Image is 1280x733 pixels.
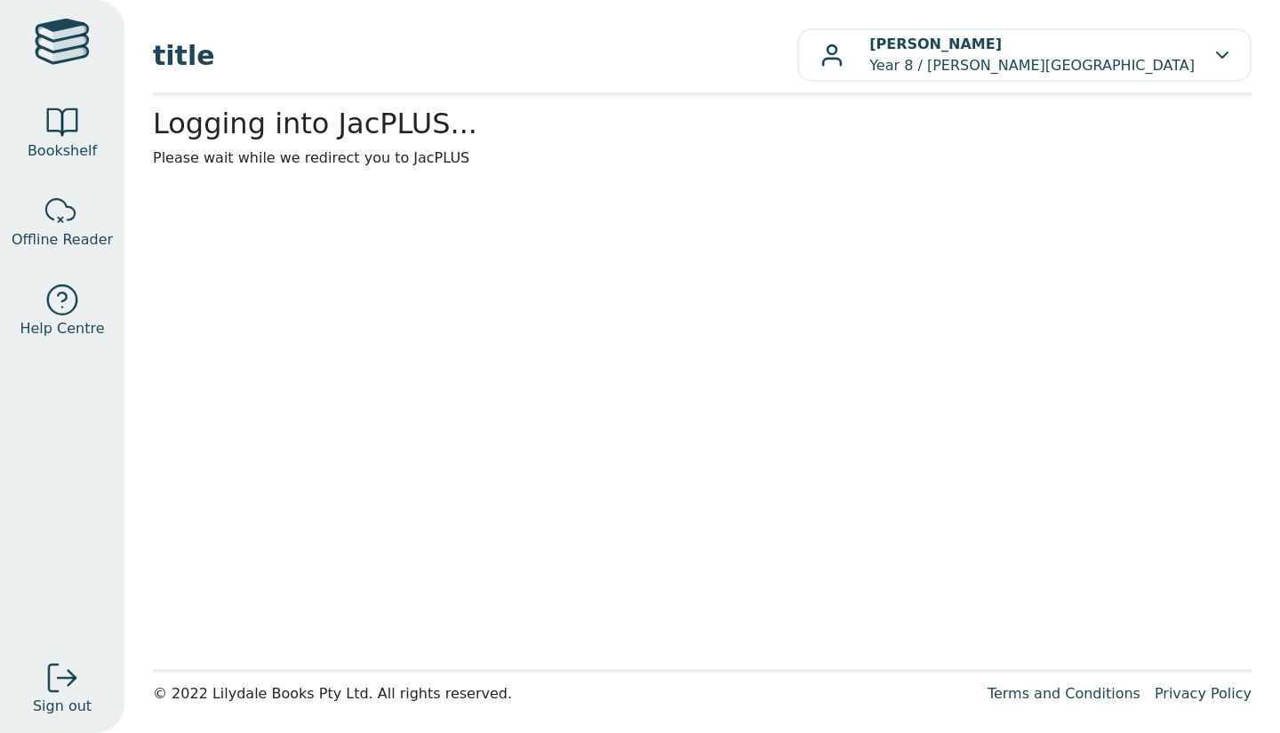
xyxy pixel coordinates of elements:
button: [PERSON_NAME]Year 8 / [PERSON_NAME][GEOGRAPHIC_DATA] [797,28,1252,82]
a: Terms and Conditions [988,685,1140,702]
p: Year 8 / [PERSON_NAME][GEOGRAPHIC_DATA] [869,34,1195,76]
span: Offline Reader [12,229,113,251]
div: © 2022 Lilydale Books Pty Ltd. All rights reserved. [153,683,973,705]
span: Sign out [33,696,92,717]
b: [PERSON_NAME] [869,36,1002,52]
p: Please wait while we redirect you to JacPLUS [153,147,1252,169]
span: Help Centre [20,318,104,339]
span: Bookshelf [28,140,97,162]
h2: Logging into JacPLUS... [153,107,1252,140]
span: title [153,36,797,76]
a: Privacy Policy [1155,685,1252,702]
